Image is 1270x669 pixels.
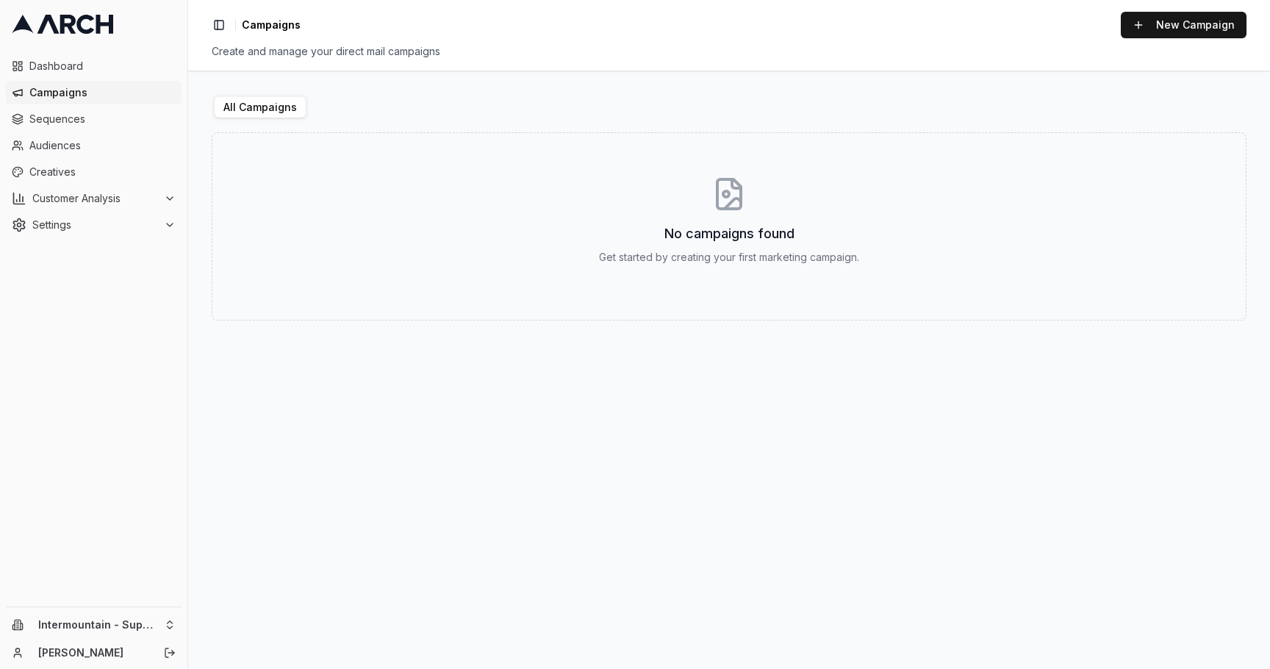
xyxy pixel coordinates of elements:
a: Creatives [6,160,182,184]
a: [PERSON_NAME] [38,645,148,660]
span: Creatives [29,165,176,179]
div: Create and manage your direct mail campaigns [212,44,1246,59]
a: Campaigns [6,81,182,104]
h3: No campaigns found [664,223,794,244]
span: Settings [32,218,158,232]
button: All Campaigns [215,97,306,118]
button: Settings [6,213,182,237]
button: Customer Analysis [6,187,182,210]
nav: breadcrumb [242,18,301,32]
button: Intermountain - Superior Water & Air [6,613,182,637]
span: Customer Analysis [32,191,158,206]
span: Audiences [29,138,176,153]
span: Intermountain - Superior Water & Air [38,618,158,632]
a: Audiences [6,134,182,157]
a: Sequences [6,107,182,131]
button: New Campaign [1121,12,1246,38]
p: Get started by creating your first marketing campaign. [599,250,859,265]
span: Sequences [29,112,176,126]
button: Log out [159,643,180,663]
span: Campaigns [29,85,176,100]
a: Dashboard [6,54,182,78]
span: Campaigns [242,18,301,32]
span: Dashboard [29,59,176,74]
